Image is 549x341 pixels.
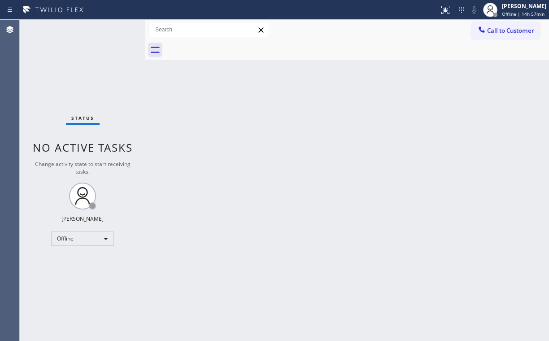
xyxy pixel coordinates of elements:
span: Change activity state to start receiving tasks. [35,160,131,175]
button: Call to Customer [471,22,540,39]
button: Mute [468,4,480,16]
div: [PERSON_NAME] [502,2,546,10]
div: [PERSON_NAME] [61,215,104,223]
span: Status [71,115,94,121]
div: Offline [51,232,114,246]
span: Call to Customer [487,26,534,35]
span: Offline | 14h 57min [502,11,545,17]
input: Search [148,22,269,37]
span: No active tasks [33,140,133,155]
